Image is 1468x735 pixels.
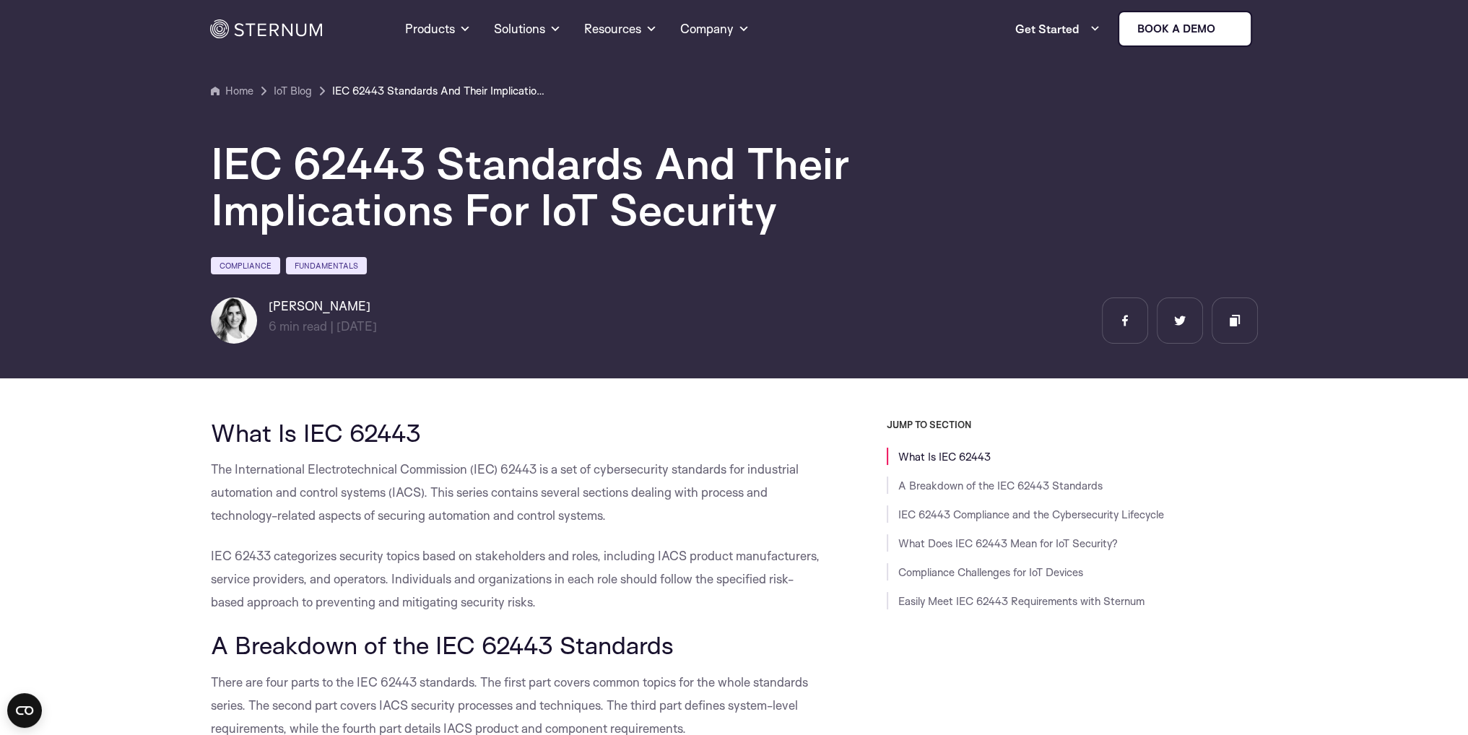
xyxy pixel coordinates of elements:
[898,594,1145,608] a: Easily Meet IEC 62443 Requirements with Sternum
[494,3,561,55] a: Solutions
[336,318,377,334] span: [DATE]
[269,297,377,315] h6: [PERSON_NAME]
[584,3,657,55] a: Resources
[269,318,334,334] span: min read |
[211,82,253,100] a: Home
[211,297,257,344] img: Shlomit Cymbalista
[887,419,1258,430] h3: JUMP TO SECTION
[1221,23,1233,35] img: sternum iot
[211,458,822,527] p: The International Electrotechnical Commission (IEC) 62443 is a set of cybersecurity standards for...
[211,140,1077,232] h1: IEC 62443 Standards And Their Implications For IoT Security
[898,565,1083,579] a: Compliance Challenges for IoT Devices
[7,693,42,728] button: Open CMP widget
[898,479,1103,492] a: A Breakdown of the IEC 62443 Standards
[898,508,1164,521] a: IEC 62443 Compliance and the Cybersecurity Lifecycle
[898,450,991,464] a: What Is IEC 62443
[269,318,277,334] span: 6
[1015,14,1100,43] a: Get Started
[898,536,1118,550] a: What Does IEC 62443 Mean for IoT Security?
[1118,11,1252,47] a: Book a demo
[211,419,822,446] h2: What Is IEC 62443
[211,544,822,614] p: IEC 62433 categorizes security topics based on stakeholders and roles, including IACS product man...
[332,82,549,100] a: IEC 62443 Standards And Their Implications For IoT Security
[680,3,750,55] a: Company
[274,82,312,100] a: IoT Blog
[211,257,280,274] a: Compliance
[405,3,471,55] a: Products
[286,257,367,274] a: Fundamentals
[211,631,822,658] h2: A Breakdown of the IEC 62443 Standards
